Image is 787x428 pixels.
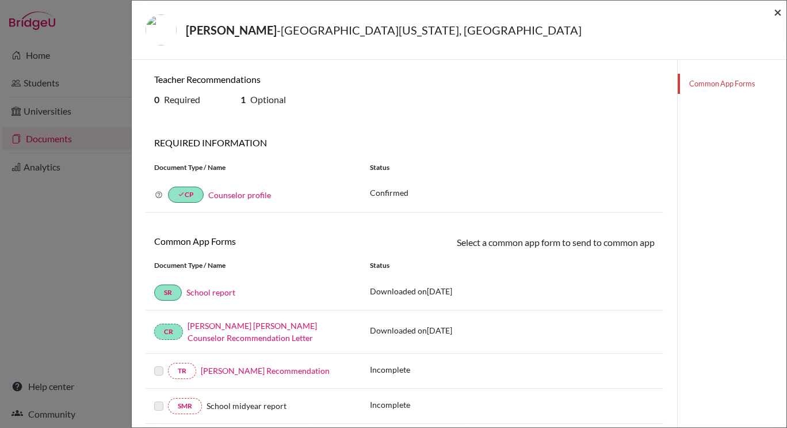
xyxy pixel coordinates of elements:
a: Common App Forms [678,74,786,94]
a: [PERSON_NAME] [PERSON_NAME] Counselor Recommendation Letter [188,321,317,343]
h6: Teacher Recommendations [154,74,396,85]
a: [PERSON_NAME] Recommendation [201,366,330,376]
div: Document Type / Name [146,162,361,173]
a: doneCP [168,187,204,203]
span: × [774,3,782,20]
a: Counselor profile [208,190,271,200]
a: SR [154,285,182,301]
span: Required [164,94,200,105]
p: Incomplete [370,363,410,376]
a: CR [154,324,183,340]
div: Status [361,260,663,271]
span: School midyear report [207,401,286,411]
div: Document Type / Name [146,260,361,271]
h6: REQUIRED INFORMATION [146,137,663,148]
button: Close [774,5,782,19]
span: [DATE] [427,286,452,296]
h6: Common App Forms [154,236,396,247]
p: Downloaded on [370,324,452,336]
p: Downloaded on [370,285,452,297]
i: done [178,191,185,198]
strong: [PERSON_NAME] [186,23,277,37]
b: 0 [154,94,159,105]
p: Incomplete [370,399,410,411]
a: TR [168,363,196,379]
span: Optional [250,94,286,105]
b: 1 [240,94,246,105]
a: School report [186,287,235,297]
span: - [GEOGRAPHIC_DATA][US_STATE], [GEOGRAPHIC_DATA] [277,23,582,37]
span: [DATE] [427,325,452,335]
a: SMR [168,398,202,414]
div: Select a common app form to send to common app [404,236,663,251]
p: Confirmed [370,187,655,199]
div: Status [361,162,663,173]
